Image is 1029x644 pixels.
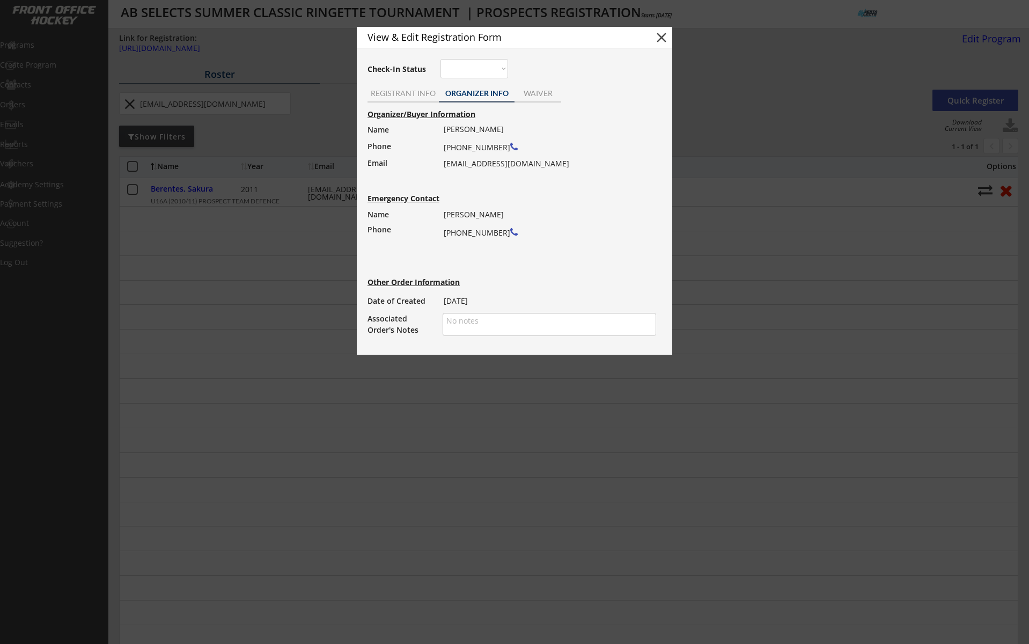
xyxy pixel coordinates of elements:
div: ORGANIZER INFO [439,90,514,97]
div: Check-In Status [367,65,428,73]
div: Name Phone Email [367,122,432,188]
div: REGISTRANT INFO [367,90,439,97]
div: Emergency Contact [367,195,450,202]
div: [PERSON_NAME] [PHONE_NUMBER] [EMAIL_ADDRESS][DOMAIN_NAME] [444,122,649,171]
div: Name Phone [367,207,432,237]
div: Date of Created [367,294,432,309]
div: Associated Order's Notes [367,313,432,335]
div: Organizer/Buyer Information [367,111,596,118]
button: close [653,30,670,46]
div: WAIVER [514,90,561,97]
div: View & Edit Registration Form [367,32,635,42]
div: [DATE] [444,294,649,309]
div: Other Order Information [367,279,499,286]
div: [PERSON_NAME] [PHONE_NUMBER] [444,207,649,272]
